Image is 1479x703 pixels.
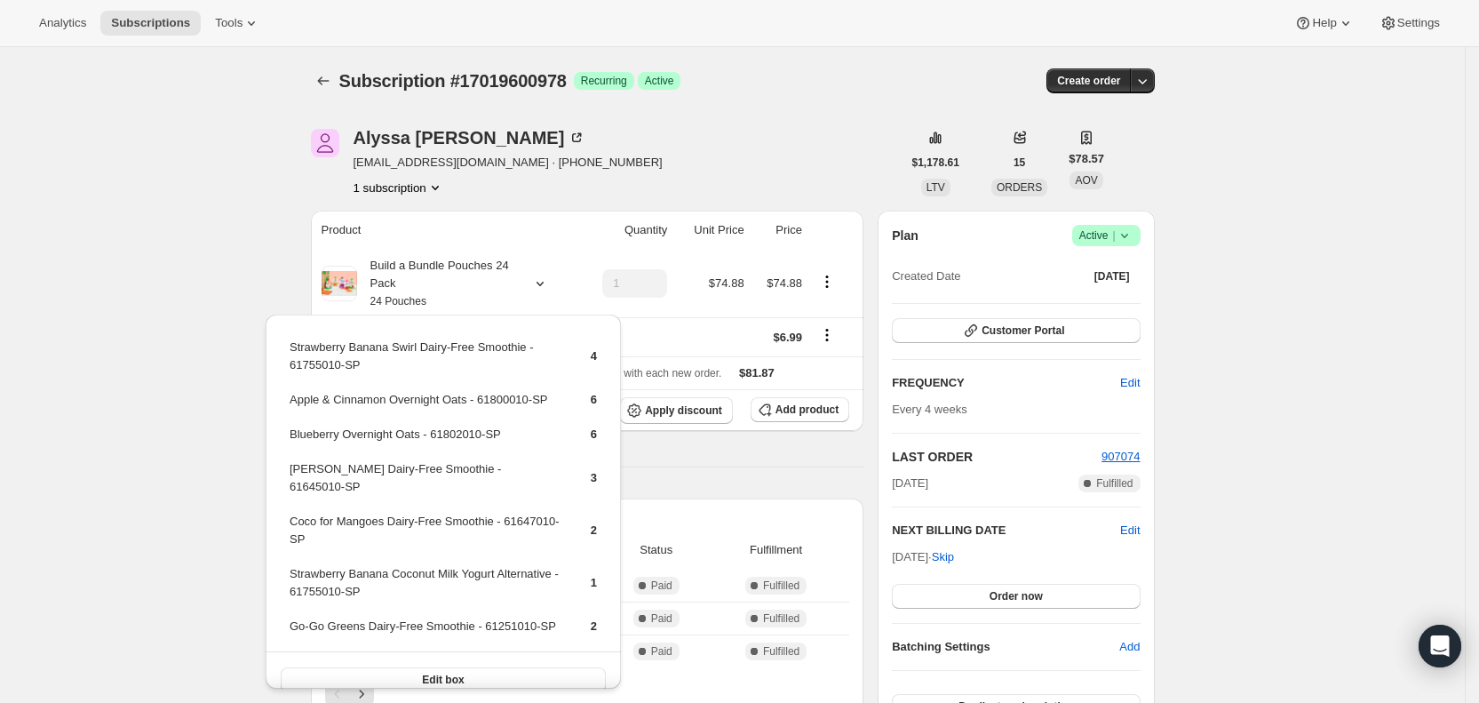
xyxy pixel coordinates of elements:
span: Add product [775,403,839,417]
span: $78.57 [1069,150,1104,168]
button: Edit [1120,522,1140,539]
th: Unit Price [672,211,749,250]
span: Alyssa Curry [311,129,339,157]
span: ORDERS [997,181,1042,194]
button: Tools [204,11,271,36]
button: Subscriptions [100,11,201,36]
span: [DATE] · [892,550,954,563]
span: [EMAIL_ADDRESS][DOMAIN_NAME] · [PHONE_NUMBER] [354,154,663,172]
span: Tools [215,16,243,30]
span: Paid [651,644,672,659]
span: Active [645,74,674,88]
span: 3 [591,471,597,484]
span: 6 [591,427,597,441]
button: 907074 [1101,448,1140,466]
span: Paid [651,579,672,593]
small: 24 Pouches [370,295,426,308]
button: Edit box [281,667,606,692]
th: Quantity [577,211,672,250]
button: 15 [1003,150,1036,175]
span: 1 [591,576,597,589]
td: Coco for Mangoes Dairy-Free Smoothie - 61647010-SP [289,512,561,563]
span: AOV [1075,174,1097,187]
span: Add [1119,638,1140,656]
button: Help [1284,11,1364,36]
button: Create order [1046,68,1131,93]
button: Shipping actions [813,325,841,345]
button: $1,178.61 [902,150,970,175]
span: Paid [651,611,672,626]
td: Go-Go Greens Dairy-Free Smoothie - 61251010-SP [289,617,561,650]
span: 2 [591,523,597,537]
span: Created Date [892,268,960,285]
span: LTV [926,181,945,194]
a: 907074 [1101,450,1140,463]
span: Every 4 weeks [892,403,967,416]
span: | [1112,228,1115,243]
td: Strawberry Banana Swirl Dairy-Free Smoothie - 61755010-SP [289,338,561,388]
button: Product actions [813,272,841,292]
td: Strawberry Banana Coconut Milk Yogurt Alternative - 61755010-SP [289,564,561,615]
button: Add [1109,633,1150,661]
button: Add product [751,397,849,422]
h6: Batching Settings [892,638,1119,656]
button: Product actions [354,179,444,196]
h2: FREQUENCY [892,374,1120,392]
span: Order now [990,589,1043,603]
span: Subscriptions [111,16,190,30]
button: [DATE] [1084,264,1141,289]
span: Apply discount [645,403,722,418]
span: 2 [591,619,597,633]
td: Blueberry Overnight Oats - 61802010-SP [289,425,561,458]
span: Customer Portal [982,324,1064,338]
span: [DATE] [892,475,928,492]
span: $81.87 [739,366,775,379]
span: Status [609,541,703,559]
span: 6 [591,393,597,406]
span: Fulfilled [763,579,799,593]
button: Order now [892,584,1140,609]
span: Edit box [422,673,464,687]
h2: LAST ORDER [892,448,1101,466]
span: $1,178.61 [912,156,959,170]
span: Help [1312,16,1336,30]
div: Build a Bundle Pouches 24 Pack [357,257,517,310]
span: Edit [1120,374,1140,392]
button: Customer Portal [892,318,1140,343]
span: $6.99 [773,331,802,344]
span: [DATE] [1094,269,1130,284]
h2: Plan [892,227,918,244]
span: 15 [1014,156,1025,170]
span: Fulfilled [763,611,799,626]
span: $74.88 [767,276,802,290]
span: Settings [1397,16,1440,30]
span: Fulfillment [713,541,839,559]
span: Active [1079,227,1133,244]
th: Price [750,211,807,250]
span: Recurring [581,74,627,88]
button: Analytics [28,11,97,36]
button: Apply discount [620,397,733,424]
span: Fulfilled [1096,476,1133,491]
span: Skip [932,548,954,566]
th: Product [311,211,578,250]
div: Alyssa [PERSON_NAME] [354,129,586,147]
button: Subscriptions [311,68,336,93]
span: 4 [591,349,597,363]
button: Skip [921,543,965,571]
span: Create order [1057,74,1120,88]
h2: NEXT BILLING DATE [892,522,1120,539]
div: Open Intercom Messenger [1419,625,1461,667]
td: Apple & Cinnamon Overnight Oats - 61800010-SP [289,390,561,423]
span: $74.88 [709,276,744,290]
button: Edit [1109,369,1150,397]
button: Settings [1369,11,1451,36]
span: Subscription #17019600978 [339,71,567,91]
span: Fulfilled [763,644,799,659]
span: Analytics [39,16,86,30]
td: [PERSON_NAME] Dairy-Free Smoothie - 61645010-SP [289,459,561,510]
